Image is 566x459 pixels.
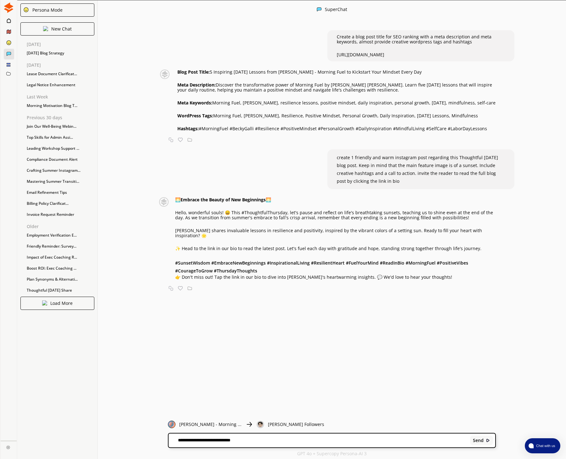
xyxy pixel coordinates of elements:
div: Persona Mode [30,8,63,13]
span: create 1 friendly and warm instagram post regarding this Thoughtful [DATE] blog post. Keep in min... [337,154,498,184]
p: #MorningFuel #BeckyGalli #Resilience #PositiveMindset #PersonalGrowth #DailyInspiration #MindfulL... [177,126,496,131]
div: SuperChat [325,7,347,13]
div: Plan Synonyms & Alternati... [24,275,97,284]
img: Close [168,421,175,428]
a: Close [1,441,17,452]
div: Compliance Document Alert [24,155,97,164]
p: 5 Inspiring [DATE] Lessons from [PERSON_NAME] - Morning Fuel to Kickstart Your Mindset Every Day [177,70,496,75]
p: [PERSON_NAME] Followers [268,422,324,427]
p: [PERSON_NAME] shares invaluable lessons in resilience and positivity, inspired by the vibrant col... [175,228,496,238]
p: ✨ Head to the link in our bio to read the latest post. Let's fuel each day with gratitude and hop... [175,246,496,251]
img: Close [245,421,253,428]
img: Close [23,7,29,13]
div: Employment Verification E... [24,231,97,240]
img: Favorite [178,286,183,291]
img: Close [42,300,47,305]
div: Friendly Reminder: Survey... [24,242,97,251]
p: GPT 4o + Supercopy Persona-AI 3 [297,451,367,456]
p: [DATE] [27,42,97,47]
button: atlas-launcher [525,438,560,453]
p: Older [27,224,97,229]
div: Billing Policy Clarificat... [24,199,97,208]
strong: Meta Keywords: [177,100,212,106]
b: # SunsetWisdom #EmbraceNewBeginnings #InspirationalLiving #ResilientHeart #FuelYourMind #ReadInBi... [175,260,468,274]
img: Close [43,26,48,31]
strong: Meta Description: [177,82,216,88]
div: Impact of Exec Coaching R... [24,253,97,262]
span: Chat with us [534,443,557,448]
img: Favorite [178,137,183,142]
p: New Chat [51,26,72,31]
img: Close [156,70,174,79]
div: Lease Document Clarificat... [24,69,97,79]
div: Email Refinement Tips [24,188,97,197]
strong: WordPress Tags: [177,113,213,119]
p: Morning Fuel, [PERSON_NAME], Resilience, Positive Mindset, Personal Growth, Daily Inspiration, [D... [177,113,496,118]
div: Mastering Summer Transiti... [24,177,97,186]
p: 👉 Don't miss out! Tap the link in our bio to dive into [PERSON_NAME]'s heartwarming insights. 💬 W... [175,275,496,280]
p: [DATE] [27,63,97,68]
img: Close [257,421,264,428]
p: Load More [50,301,73,306]
p: Previous 30 days [27,115,97,120]
p: 🌅 🌅 [175,197,496,202]
div: Crafting Summer Instagram... [24,166,97,175]
div: Legal Notice Enhancement [24,80,97,90]
div: [DATE] Blog Strategy [24,48,97,58]
div: Invoice Request Reminder [24,210,97,219]
div: Thoughtful [DATE] Share [24,286,97,295]
p: [PERSON_NAME] - Morning ... [179,422,241,427]
div: Morning Motivation Blog T... [24,101,97,110]
img: Save [187,286,192,291]
img: Close [3,3,14,13]
div: Boost ROI: Exec Coaching ... [24,264,97,273]
img: Close [317,7,322,12]
p: Last Week [27,94,97,99]
a: [URL][DOMAIN_NAME] [337,52,384,58]
img: Copy [169,137,173,142]
p: Discover the transformative power of Morning Fuel by [PERSON_NAME] [PERSON_NAME]. Learn five [DAT... [177,82,496,92]
strong: Embrace the Beauty of New Beginnings [180,197,266,203]
img: Copy [169,286,173,291]
p: Morning Fuel, [PERSON_NAME], resilience lessons, positive mindset, daily inspiration, personal gr... [177,100,496,105]
img: Close [486,438,490,443]
div: Leading Workshop Support ... [24,144,97,153]
div: Top Skills for Admin Assi... [24,133,97,142]
p: Hello, wonderful souls! 😄 This #ThoughtfulThursday, let's pause and reflect on life's breathtakin... [175,210,496,220]
strong: Blog Post Title: [177,69,210,75]
b: Send [473,438,484,443]
strong: Hashtags: [177,126,199,132]
img: Close [6,445,10,449]
img: Save [187,137,192,142]
img: Close [156,197,172,207]
p: Create a blog post title for SEO ranking with a meta description and meta keywords, almost provid... [337,34,505,44]
div: Join Our Well-Being Webin... [24,122,97,131]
